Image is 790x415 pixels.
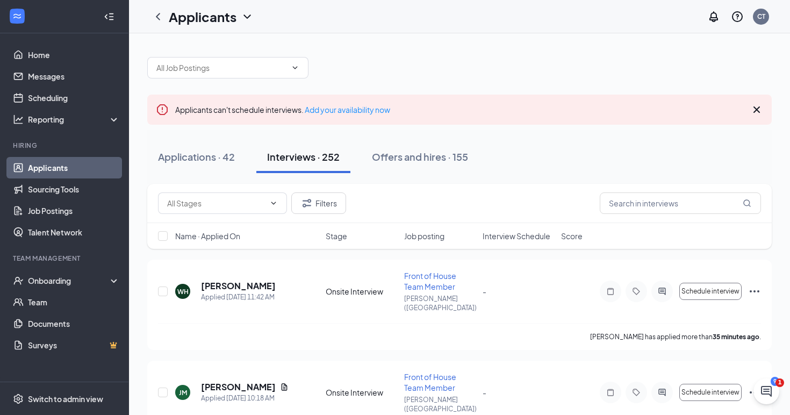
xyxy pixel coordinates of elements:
[404,372,456,392] span: Front of House Team Member
[590,332,761,341] p: [PERSON_NAME] has applied more than .
[201,381,276,393] h5: [PERSON_NAME]
[104,11,114,22] svg: Collapse
[483,231,550,241] span: Interview Schedule
[656,287,669,296] svg: ActiveChat
[753,378,779,404] iframe: Intercom live chat
[201,292,276,303] div: Applied [DATE] 11:42 AM
[483,287,486,296] span: -
[600,192,761,214] input: Search in interviews
[404,271,456,291] span: Front of House Team Member
[656,388,669,397] svg: ActiveChat
[291,63,299,72] svg: ChevronDown
[152,10,164,23] svg: ChevronLeft
[604,287,617,296] svg: Note
[201,393,289,404] div: Applied [DATE] 10:18 AM
[28,334,120,356] a: SurveysCrown
[679,283,742,300] button: Schedule interview
[13,393,24,404] svg: Settings
[156,62,286,74] input: All Job Postings
[291,192,346,214] button: Filter Filters
[28,44,120,66] a: Home
[28,221,120,243] a: Talent Network
[750,103,763,116] svg: Cross
[177,287,189,296] div: WH
[13,114,24,125] svg: Analysis
[175,105,390,115] span: Applicants can't schedule interviews.
[158,150,235,163] div: Applications · 42
[404,294,476,312] p: [PERSON_NAME] ([GEOGRAPHIC_DATA])
[326,286,398,297] div: Onsite Interview
[300,197,313,210] svg: Filter
[679,384,742,401] button: Schedule interview
[13,141,118,150] div: Hiring
[12,11,23,22] svg: WorkstreamLogo
[280,383,289,391] svg: Document
[630,388,643,397] svg: Tag
[28,275,111,286] div: Onboarding
[175,231,240,241] span: Name · Applied On
[372,150,468,163] div: Offers and hires · 155
[267,150,340,163] div: Interviews · 252
[28,66,120,87] a: Messages
[483,388,486,397] span: -
[404,395,476,413] p: [PERSON_NAME] ([GEOGRAPHIC_DATA])
[201,280,276,292] h5: [PERSON_NAME]
[743,199,751,207] svg: MagnifyingGlass
[604,388,617,397] svg: Note
[771,377,779,386] div: 9
[179,388,187,397] div: JM
[757,12,765,21] div: CT
[713,333,759,341] b: 35 minutes ago
[13,254,118,263] div: Team Management
[630,287,643,296] svg: Tag
[681,288,739,295] span: Schedule interview
[748,285,761,298] svg: Ellipses
[404,231,444,241] span: Job posting
[707,10,720,23] svg: Notifications
[167,197,265,209] input: All Stages
[13,275,24,286] svg: UserCheck
[775,378,784,387] span: 1
[28,291,120,313] a: Team
[748,386,761,399] svg: Ellipses
[28,313,120,334] a: Documents
[28,200,120,221] a: Job Postings
[28,157,120,178] a: Applicants
[681,389,739,396] span: Schedule interview
[28,178,120,200] a: Sourcing Tools
[326,231,347,241] span: Stage
[241,10,254,23] svg: ChevronDown
[169,8,236,26] h1: Applicants
[326,387,398,398] div: Onsite Interview
[156,103,169,116] svg: Error
[269,199,278,207] svg: ChevronDown
[561,231,583,241] span: Score
[305,105,390,115] a: Add your availability now
[28,393,103,404] div: Switch to admin view
[28,114,120,125] div: Reporting
[28,87,120,109] a: Scheduling
[731,10,744,23] svg: QuestionInfo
